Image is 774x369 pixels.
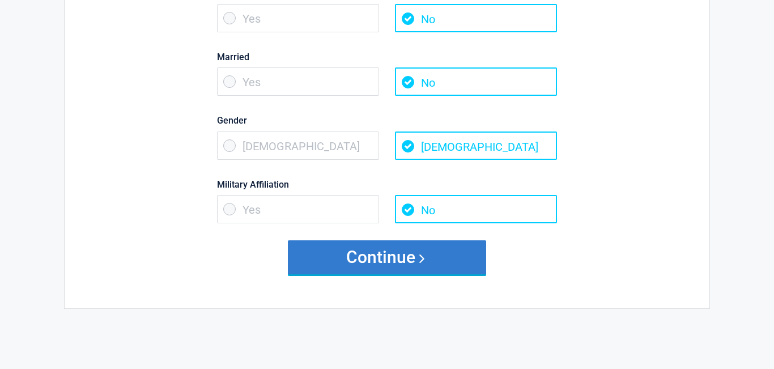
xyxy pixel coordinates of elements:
span: Yes [217,67,379,96]
label: Gender [217,113,557,128]
span: No [395,4,557,32]
span: [DEMOGRAPHIC_DATA] [217,132,379,160]
span: Yes [217,195,379,223]
label: Military Affiliation [217,177,557,192]
span: No [395,195,557,223]
span: Yes [217,4,379,32]
button: Continue [288,240,486,274]
span: [DEMOGRAPHIC_DATA] [395,132,557,160]
span: No [395,67,557,96]
label: Married [217,49,557,65]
